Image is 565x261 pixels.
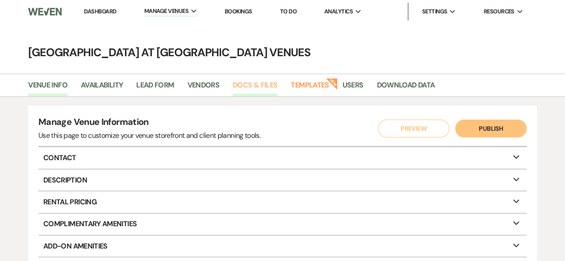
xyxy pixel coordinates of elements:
[376,120,447,137] a: Preview
[326,77,338,90] strong: New
[455,120,527,137] button: Publish
[280,8,297,15] a: To Do
[377,79,435,96] a: Download Data
[136,79,174,96] a: Lead Form
[38,116,260,130] h4: Manage Venue Information
[422,7,447,16] span: Settings
[187,79,219,96] a: Vendors
[144,7,188,16] span: Manage Venues
[81,79,123,96] a: Availability
[38,170,527,191] p: Description
[324,7,353,16] span: Analytics
[28,2,61,21] img: Weven Logo
[38,147,527,168] p: Contact
[378,120,449,137] button: Preview
[291,79,329,96] a: Templates
[343,79,364,96] a: Users
[225,8,252,15] a: Bookings
[233,79,277,96] a: Docs & Files
[84,8,116,15] a: Dashboard
[38,236,527,257] p: Add-On Amenities
[483,7,514,16] span: Resources
[38,191,527,212] p: Rental Pricing
[38,130,260,141] div: Use this page to customize your venue storefront and client planning tools.
[38,214,527,235] p: Complimentary Amenities
[28,79,67,96] a: Venue Info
